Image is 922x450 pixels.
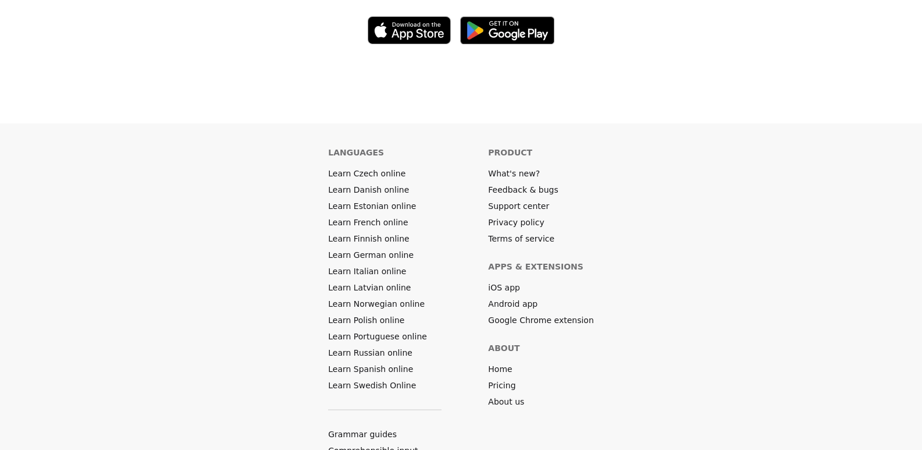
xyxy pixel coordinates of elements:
[328,428,397,440] a: Grammar guides
[328,147,384,158] h6: Languages
[328,200,416,212] a: Learn Estonian online
[488,168,540,179] a: What's new?
[488,314,593,326] a: Google Chrome extension
[328,363,413,375] a: Learn Spanish online
[328,168,405,179] a: Learn Czech online
[328,249,414,261] a: Learn German online
[328,265,406,277] a: Learn Italian online
[328,314,404,326] a: Learn Polish online
[460,16,554,44] img: Get it on Google Play
[488,217,544,228] a: Privacy policy
[488,233,554,245] a: Terms of service
[328,331,427,342] a: Learn Portuguese online
[488,184,558,196] a: Feedback & bugs
[488,261,583,272] h6: Apps & extensions
[488,282,520,293] a: iOS app
[488,363,512,375] a: Home
[328,347,412,359] a: Learn Russian online
[328,282,411,293] a: Learn Latvian online
[488,380,515,391] a: Pricing
[328,217,408,228] a: Learn French online
[328,233,409,245] a: Learn Finnish online
[368,16,451,44] img: Download on the App Store
[488,200,549,212] a: Support center
[488,147,532,158] h6: Product
[328,380,416,391] a: Learn Swedish Online
[328,184,409,196] a: Learn Danish online
[488,342,519,354] h6: About
[488,298,537,310] a: Android app
[328,298,425,310] a: Learn Norwegian online
[488,396,524,408] a: About us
